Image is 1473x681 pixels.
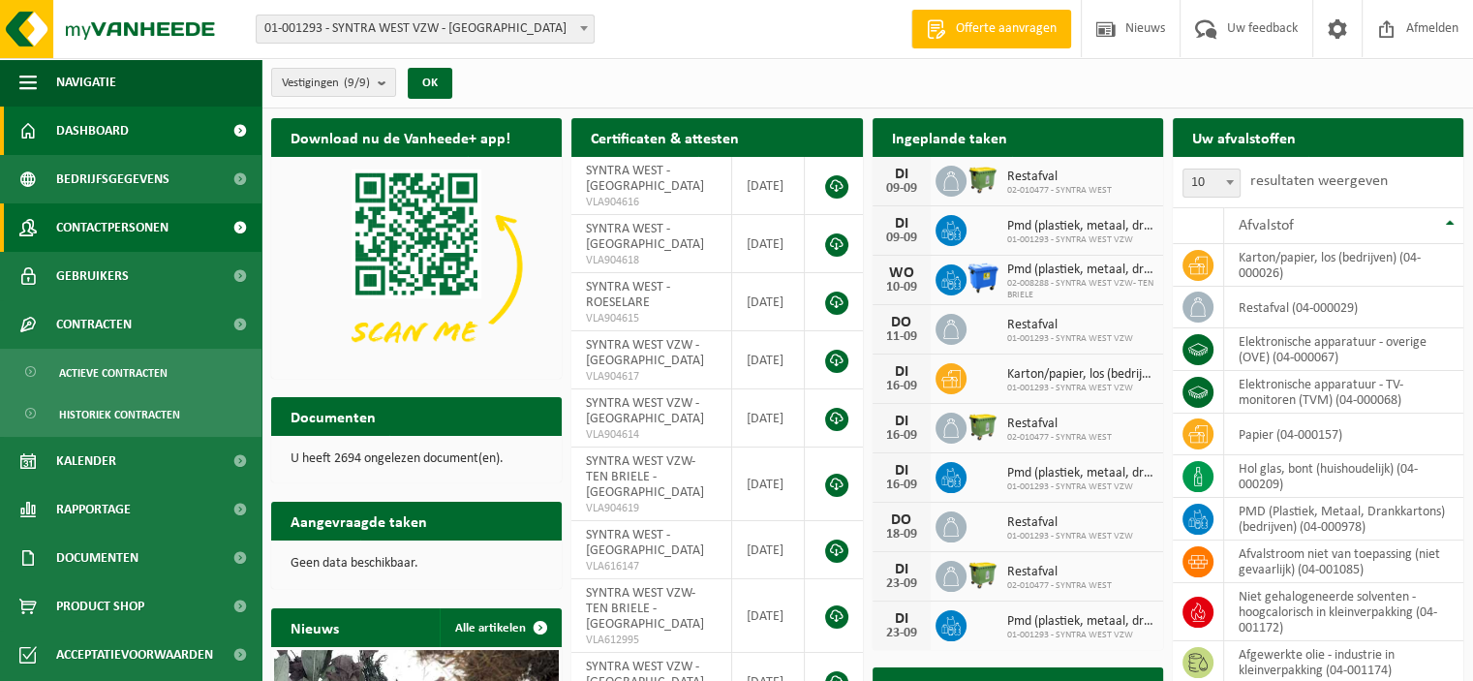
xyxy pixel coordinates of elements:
span: SYNTRA WEST VZW - [GEOGRAPHIC_DATA] [586,338,704,368]
td: [DATE] [732,215,805,273]
div: 10-09 [882,281,921,294]
h2: Aangevraagde taken [271,502,446,540]
img: WB-1100-HPE-GN-50 [967,558,999,591]
h2: Nieuws [271,608,358,646]
span: 02-010477 - SYNTRA WEST [1007,432,1112,444]
span: Restafval [1007,417,1112,432]
span: 01-001293 - SYNTRA WEST VZW [1007,383,1153,394]
div: DI [882,562,921,577]
div: 09-09 [882,232,921,245]
button: Vestigingen(9/9) [271,68,396,97]
img: WB-1100-HPE-GN-50 [967,163,999,196]
td: [DATE] [732,521,805,579]
p: Geen data beschikbaar. [291,557,542,571]
span: Navigatie [56,58,116,107]
div: 16-09 [882,380,921,393]
span: Vestigingen [282,69,370,98]
span: Restafval [1007,515,1133,531]
span: SYNTRA WEST - [GEOGRAPHIC_DATA] [586,164,704,194]
span: SYNTRA WEST - ROESELARE [586,280,670,310]
span: Afvalstof [1239,218,1294,233]
div: 23-09 [882,627,921,640]
div: 09-09 [882,182,921,196]
td: elektronische apparatuur - TV-monitoren (TVM) (04-000068) [1224,371,1463,414]
td: PMD (Plastiek, Metaal, Drankkartons) (bedrijven) (04-000978) [1224,498,1463,541]
td: hol glas, bont (huishoudelijk) (04-000209) [1224,455,1463,498]
h2: Ingeplande taken [873,118,1027,156]
span: VLA904615 [586,311,717,326]
span: 01-001293 - SYNTRA WEST VZW - SINT-MICHIELS [257,15,594,43]
span: 01-001293 - SYNTRA WEST VZW [1007,234,1153,246]
span: Contracten [56,300,132,349]
count: (9/9) [344,77,370,89]
span: VLA904619 [586,501,717,516]
span: 01-001293 - SYNTRA WEST VZW [1007,333,1133,345]
span: SYNTRA WEST VZW- TEN BRIELE - [GEOGRAPHIC_DATA] [586,586,704,632]
span: Kalender [56,437,116,485]
span: Restafval [1007,170,1112,185]
span: Contactpersonen [56,203,169,252]
div: DI [882,611,921,627]
span: 01-001293 - SYNTRA WEST VZW [1007,531,1133,542]
span: Acceptatievoorwaarden [56,631,213,679]
span: Pmd (plastiek, metaal, drankkartons) (bedrijven) [1007,263,1153,278]
a: Historiek contracten [5,395,257,432]
td: niet gehalogeneerde solventen - hoogcalorisch in kleinverpakking (04-001172) [1224,583,1463,641]
div: WO [882,265,921,281]
span: Karton/papier, los (bedrijven) [1007,367,1153,383]
img: Download de VHEPlus App [271,157,562,375]
p: U heeft 2694 ongelezen document(en). [291,452,542,466]
span: VLA904616 [586,195,717,210]
span: Rapportage [56,485,131,534]
span: 02-008288 - SYNTRA WEST VZW- TEN BRIELE [1007,278,1153,301]
span: 10 [1183,170,1240,197]
td: papier (04-000157) [1224,414,1463,455]
span: Pmd (plastiek, metaal, drankkartons) (bedrijven) [1007,614,1153,630]
div: DI [882,414,921,429]
span: Actieve contracten [59,355,168,391]
div: DO [882,512,921,528]
span: SYNTRA WEST - [GEOGRAPHIC_DATA] [586,528,704,558]
span: Dashboard [56,107,129,155]
div: DI [882,167,921,182]
td: [DATE] [732,579,805,653]
td: [DATE] [732,331,805,389]
td: [DATE] [732,157,805,215]
div: 18-09 [882,528,921,542]
span: Documenten [56,534,138,582]
div: 11-09 [882,330,921,344]
span: VLA904618 [586,253,717,268]
span: Restafval [1007,565,1112,580]
div: 23-09 [882,577,921,591]
div: DI [882,216,921,232]
img: WB-1100-HPE-BE-01 [967,262,999,294]
span: SYNTRA WEST VZW - [GEOGRAPHIC_DATA] [586,396,704,426]
label: resultaten weergeven [1250,173,1388,189]
span: SYNTRA WEST VZW- TEN BRIELE - [GEOGRAPHIC_DATA] [586,454,704,500]
span: 02-010477 - SYNTRA WEST [1007,185,1112,197]
span: Restafval [1007,318,1133,333]
span: 01-001293 - SYNTRA WEST VZW - SINT-MICHIELS [256,15,595,44]
span: 01-001293 - SYNTRA WEST VZW [1007,481,1153,493]
h2: Documenten [271,397,395,435]
div: DI [882,364,921,380]
span: VLA612995 [586,633,717,648]
td: afvalstroom niet van toepassing (niet gevaarlijk) (04-001085) [1224,541,1463,583]
a: Offerte aanvragen [911,10,1071,48]
span: Gebruikers [56,252,129,300]
button: OK [408,68,452,99]
div: DI [882,463,921,479]
a: Actieve contracten [5,354,257,390]
span: Product Shop [56,582,144,631]
div: 16-09 [882,429,921,443]
span: Offerte aanvragen [951,19,1061,39]
span: 01-001293 - SYNTRA WEST VZW [1007,630,1153,641]
td: elektronische apparatuur - overige (OVE) (04-000067) [1224,328,1463,371]
span: 02-010477 - SYNTRA WEST [1007,580,1112,592]
span: VLA904614 [586,427,717,443]
span: Historiek contracten [59,396,180,433]
td: [DATE] [732,448,805,521]
span: SYNTRA WEST - [GEOGRAPHIC_DATA] [586,222,704,252]
span: Bedrijfsgegevens [56,155,169,203]
span: Pmd (plastiek, metaal, drankkartons) (bedrijven) [1007,219,1153,234]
